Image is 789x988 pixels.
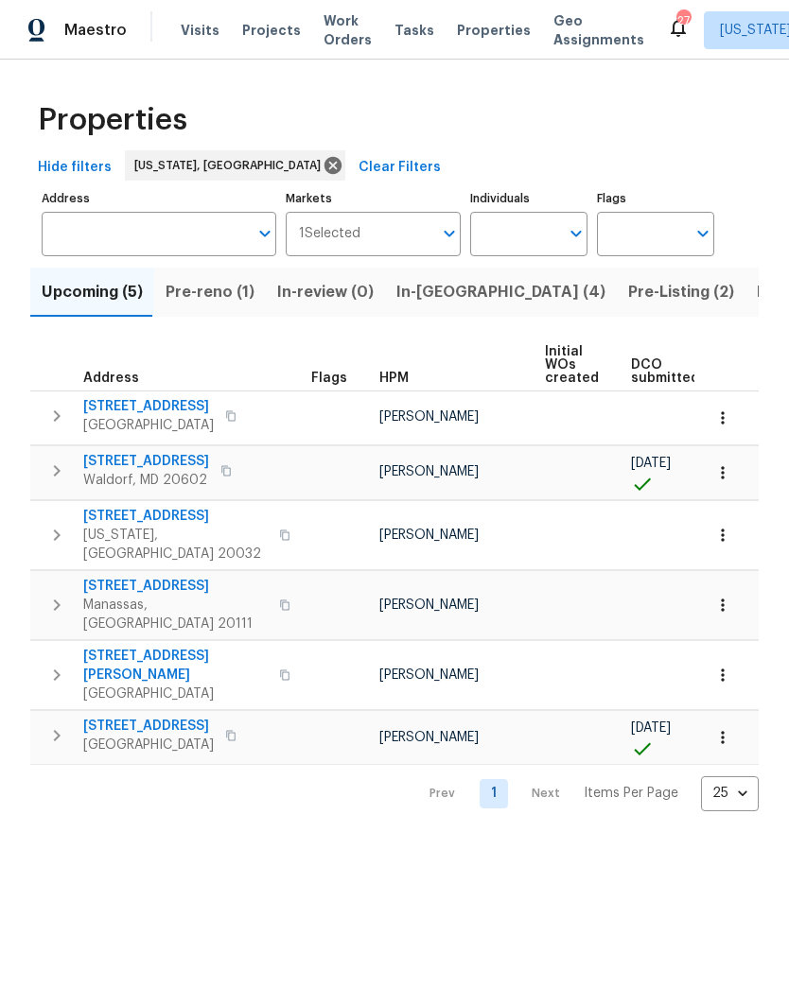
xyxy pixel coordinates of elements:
span: [STREET_ADDRESS] [83,577,268,596]
span: HPM [379,372,409,385]
button: Open [436,220,463,247]
nav: Pagination Navigation [412,776,759,811]
button: Clear Filters [351,150,448,185]
label: Individuals [470,193,587,204]
button: Open [563,220,589,247]
p: Items Per Page [584,784,678,803]
span: [DATE] [631,721,671,735]
span: [DATE] [631,457,671,470]
span: In-review (0) [277,279,374,305]
span: Initial WOs created [545,345,599,385]
span: Visits [181,21,219,40]
span: [STREET_ADDRESS] [83,397,214,416]
span: [US_STATE], [GEOGRAPHIC_DATA] 20032 [83,526,268,563]
span: Properties [38,111,187,130]
button: Open [690,220,716,247]
span: 1 Selected [299,226,360,242]
span: [PERSON_NAME] [379,410,479,424]
span: Tasks [394,24,434,37]
label: Flags [597,193,714,204]
span: Projects [242,21,301,40]
span: Upcoming (5) [42,279,143,305]
span: [STREET_ADDRESS] [83,452,209,471]
span: [STREET_ADDRESS] [83,507,268,526]
span: Waldorf, MD 20602 [83,471,209,490]
span: In-[GEOGRAPHIC_DATA] (4) [396,279,605,305]
button: Hide filters [30,150,119,185]
span: Hide filters [38,156,112,180]
button: Open [252,220,278,247]
span: DCO submitted [631,358,699,385]
span: Pre-reno (1) [166,279,254,305]
span: Work Orders [324,11,372,49]
span: [US_STATE], [GEOGRAPHIC_DATA] [134,156,328,175]
span: [GEOGRAPHIC_DATA] [83,416,214,435]
span: Geo Assignments [553,11,644,49]
span: [PERSON_NAME] [379,529,479,542]
span: Manassas, [GEOGRAPHIC_DATA] 20111 [83,596,268,633]
span: Maestro [64,21,127,40]
div: [US_STATE], [GEOGRAPHIC_DATA] [125,150,345,181]
span: [GEOGRAPHIC_DATA] [83,736,214,754]
span: [STREET_ADDRESS] [83,717,214,736]
a: Goto page 1 [480,779,508,808]
span: Address [83,372,139,385]
span: [GEOGRAPHIC_DATA] [83,685,268,703]
span: [PERSON_NAME] [379,598,479,612]
label: Address [42,193,276,204]
span: [PERSON_NAME] [379,668,479,682]
span: Pre-Listing (2) [628,279,734,305]
div: 25 [701,769,759,818]
span: Properties [457,21,531,40]
span: Flags [311,372,347,385]
span: Clear Filters [359,156,441,180]
span: [PERSON_NAME] [379,731,479,744]
span: [PERSON_NAME] [379,465,479,478]
div: 27 [676,11,690,30]
span: [STREET_ADDRESS][PERSON_NAME] [83,647,268,685]
label: Markets [286,193,462,204]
